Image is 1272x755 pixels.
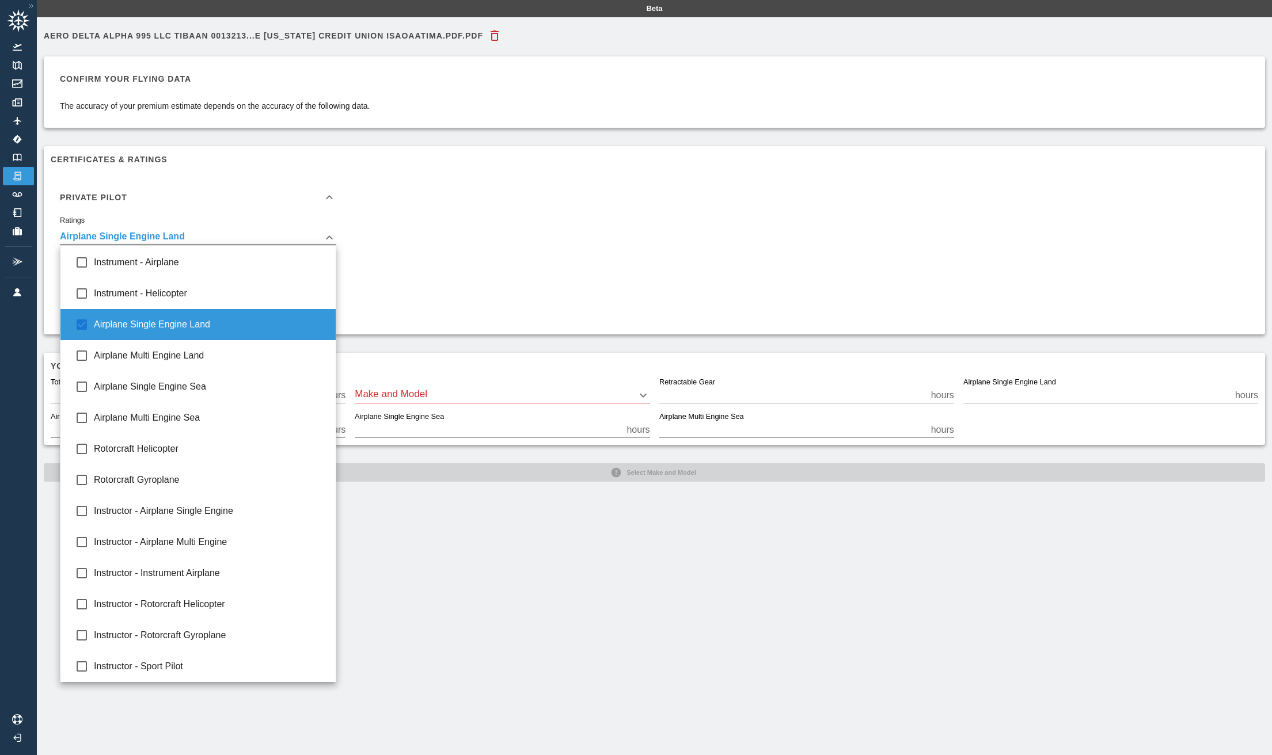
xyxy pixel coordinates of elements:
[94,659,326,673] span: Instructor - Sport Pilot
[94,411,326,425] span: Airplane Multi Engine Sea
[94,287,326,300] span: Instrument - Helicopter
[94,442,326,456] span: Rotorcraft Helicopter
[94,597,326,611] span: Instructor - Rotorcraft Helicopter
[94,628,326,642] span: Instructor - Rotorcraft Gyroplane
[94,380,326,394] span: Airplane Single Engine Sea
[94,504,326,518] span: Instructor - Airplane Single Engine
[94,318,326,331] span: Airplane Single Engine Land
[94,349,326,363] span: Airplane Multi Engine Land
[94,566,326,580] span: Instructor - Instrument Airplane
[94,473,326,487] span: Rotorcraft Gyroplane
[94,535,326,549] span: Instructor - Airplane Multi Engine
[94,256,326,269] span: Instrument - Airplane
